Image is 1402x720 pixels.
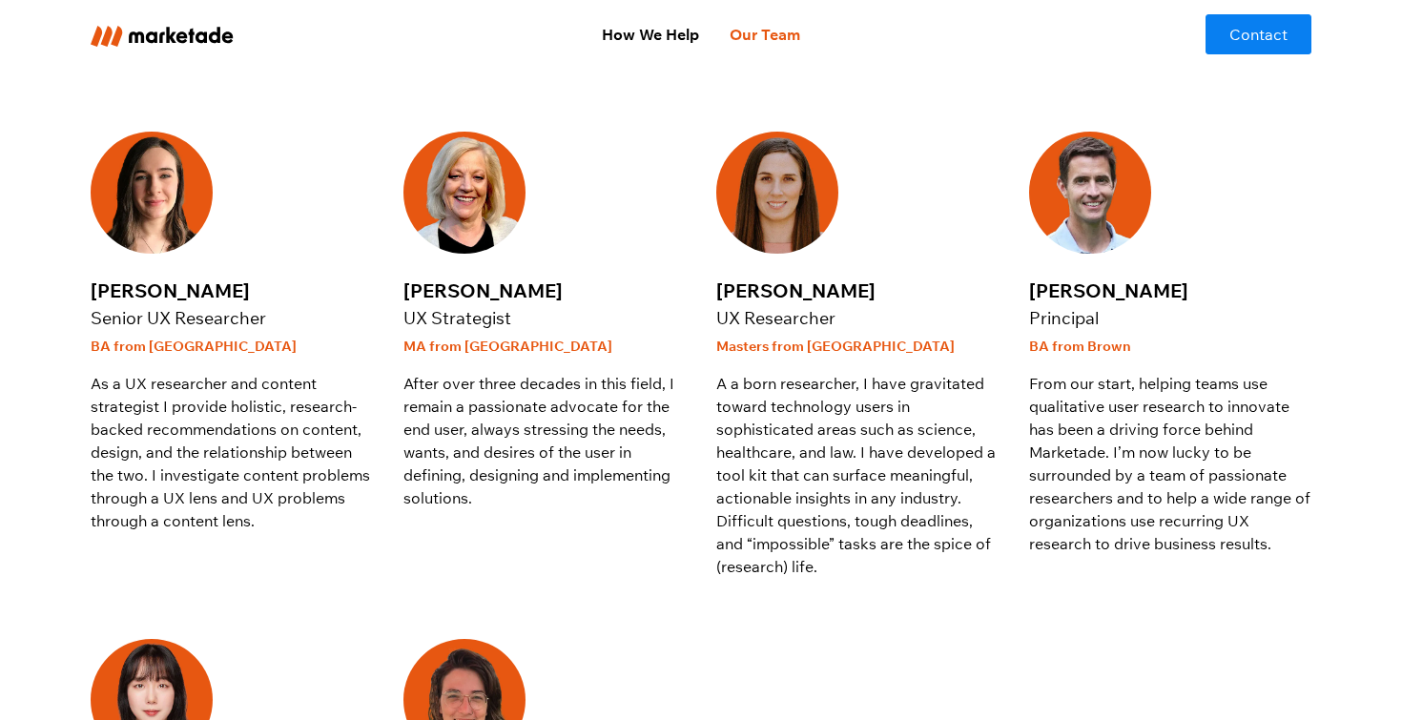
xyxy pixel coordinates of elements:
[1029,336,1311,357] div: BA from Brown
[403,277,686,305] div: [PERSON_NAME]
[716,305,999,331] div: UX Researcher
[403,336,686,357] div: MA from [GEOGRAPHIC_DATA]
[91,336,373,357] div: BA from [GEOGRAPHIC_DATA]
[716,336,999,357] div: Masters from [GEOGRAPHIC_DATA]
[716,372,999,578] p: A a born researcher, I have gravitated toward technology users in sophisticated areas such as sci...
[1029,305,1311,331] div: Principal
[91,305,373,331] div: Senior UX Researcher
[1029,277,1311,305] div: [PERSON_NAME]
[716,132,838,254] img: UX Researcher Meredith Meisetschlaeger
[403,132,526,254] img: UX Strategist Kristy Knabe
[587,15,714,53] a: How We Help
[91,372,373,532] p: As a UX researcher and content strategist I provide holistic, research-backed recommendations on ...
[91,132,213,254] img: Senior UX Researcher Nora Fiore
[403,305,686,331] div: UX Strategist
[1206,14,1311,54] a: Contact
[403,372,686,509] p: After over three decades in this field, I remain a passionate advocate for the end user, always s...
[1029,132,1151,254] img: Principal John Nicholson
[91,22,345,46] a: home
[91,277,373,305] div: [PERSON_NAME]
[1029,372,1311,555] p: From our start, helping teams use qualitative user research to innovate has been a driving force ...
[716,277,999,305] div: [PERSON_NAME]
[714,15,815,53] a: Our Team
